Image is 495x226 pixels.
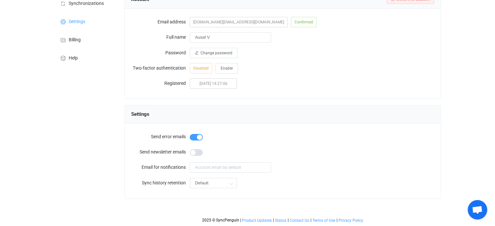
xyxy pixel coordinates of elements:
[289,218,309,223] a: Contact Us
[221,66,233,71] span: Enable
[290,218,309,223] span: Contact Us
[291,17,317,27] span: Confirmed
[312,218,335,223] span: Terms of Use
[131,31,190,44] label: Full name
[275,218,287,223] a: Status
[190,78,237,89] span: [DATE] 14:27:06
[131,15,190,28] label: Email address
[131,176,190,189] label: Sync history retention
[288,218,289,222] span: |
[131,46,190,59] label: Password
[131,109,149,119] span: Settings
[69,1,104,6] span: Synchronizations
[200,51,232,55] span: Change password
[69,19,85,24] span: Settings
[53,12,118,30] a: Settings
[69,56,78,61] span: Help
[131,77,190,90] label: Registered
[337,218,337,222] span: |
[190,63,212,73] span: Disabled
[131,130,190,143] label: Send error emails
[53,30,118,48] a: Billing
[190,17,288,27] span: [DOMAIN_NAME][EMAIL_ADDRESS][DOMAIN_NAME]
[202,218,239,222] span: 2025 © SyncPenguin
[131,61,190,74] label: Two-factor authentication
[468,200,487,219] div: Open chat
[69,37,81,43] span: Billing
[190,178,237,188] input: Select
[53,48,118,67] a: Help
[312,218,336,223] a: Terms of Use
[242,218,272,223] a: Product Updates
[338,218,364,223] a: Privacy Policy
[215,63,238,73] button: Enable
[273,218,274,222] span: |
[131,161,190,174] label: Email for notifications
[310,218,311,222] span: |
[338,218,363,223] span: Privacy Policy
[131,145,190,158] label: Send newsletter emails
[190,162,271,173] input: Account email by default
[240,218,241,222] span: |
[190,48,238,58] button: Change password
